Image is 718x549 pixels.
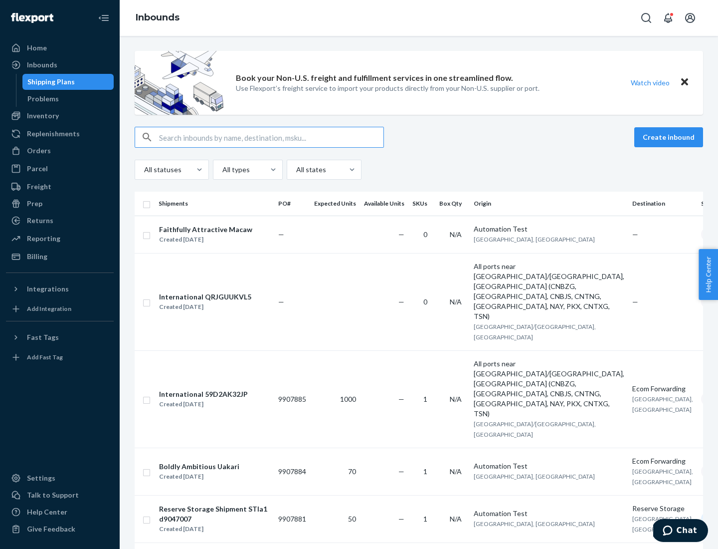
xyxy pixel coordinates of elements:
a: Problems [22,91,114,107]
div: Automation Test [474,461,624,471]
div: Created [DATE] [159,472,239,482]
div: Problems [27,94,59,104]
span: [GEOGRAPHIC_DATA]/[GEOGRAPHIC_DATA], [GEOGRAPHIC_DATA] [474,420,596,438]
button: Close [678,75,691,90]
div: Settings [27,473,55,483]
button: Open account menu [680,8,700,28]
span: [GEOGRAPHIC_DATA], [GEOGRAPHIC_DATA] [474,473,595,480]
div: Reporting [27,234,60,244]
div: Created [DATE] [159,302,251,312]
span: [GEOGRAPHIC_DATA], [GEOGRAPHIC_DATA] [474,236,595,243]
div: Home [27,43,47,53]
div: International 59D2AK32JP [159,389,248,399]
div: International QRJGUUKVL5 [159,292,251,302]
th: PO# [274,192,310,216]
a: Add Fast Tag [6,349,114,365]
button: Open notifications [658,8,678,28]
a: Reporting [6,231,114,247]
th: Box Qty [435,192,470,216]
div: Automation Test [474,509,624,519]
img: Flexport logo [11,13,53,23]
button: Open Search Box [636,8,656,28]
input: All states [295,165,296,175]
span: — [398,467,404,476]
a: Parcel [6,161,114,177]
div: Ecom Forwarding [632,384,693,394]
th: Origin [470,192,628,216]
td: 9907881 [274,495,310,543]
span: N/A [450,395,462,403]
td: 9907884 [274,448,310,495]
div: All ports near [GEOGRAPHIC_DATA]/[GEOGRAPHIC_DATA], [GEOGRAPHIC_DATA] (CNBZG, [GEOGRAPHIC_DATA], ... [474,262,624,321]
button: Integrations [6,281,114,297]
div: Inbounds [27,60,57,70]
div: Freight [27,182,51,192]
span: — [398,395,404,403]
div: Talk to Support [27,490,79,500]
span: 1 [423,395,427,403]
div: Ecom Forwarding [632,456,693,466]
span: N/A [450,297,462,306]
button: Create inbound [634,127,703,147]
a: Billing [6,249,114,265]
div: Shipping Plans [27,77,75,87]
span: 70 [348,467,356,476]
div: Created [DATE] [159,399,248,409]
span: 50 [348,515,356,523]
div: Faithfully Attractive Macaw [159,225,252,235]
button: Help Center [699,249,718,300]
a: Replenishments [6,126,114,142]
div: Add Integration [27,304,71,313]
span: 1 [423,467,427,476]
a: Settings [6,470,114,486]
span: — [278,230,284,239]
div: Fast Tags [27,332,59,342]
div: Help Center [27,507,67,517]
th: Destination [628,192,697,216]
span: — [632,230,638,239]
div: Created [DATE] [159,235,252,245]
span: 1000 [340,395,356,403]
a: Prep [6,196,114,212]
input: All types [221,165,222,175]
td: 9907885 [274,350,310,448]
div: Give Feedback [27,524,75,534]
p: Use Flexport’s freight service to import your products directly from your Non-U.S. supplier or port. [236,83,539,93]
input: Search inbounds by name, destination, msku... [159,127,383,147]
a: Orders [6,143,114,159]
span: — [278,297,284,306]
span: — [398,230,404,239]
a: Inbounds [6,57,114,73]
div: Inventory [27,111,59,121]
div: Reserve Storage [632,504,693,514]
span: [GEOGRAPHIC_DATA], [GEOGRAPHIC_DATA] [632,468,693,486]
th: Available Units [360,192,408,216]
a: Help Center [6,504,114,520]
div: Parcel [27,164,48,174]
a: Inventory [6,108,114,124]
p: Book your Non-U.S. freight and fulfillment services in one streamlined flow. [236,72,513,84]
a: Home [6,40,114,56]
span: [GEOGRAPHIC_DATA], [GEOGRAPHIC_DATA] [632,395,693,413]
a: Returns [6,213,114,229]
a: Shipping Plans [22,74,114,90]
div: Orders [27,146,51,156]
div: Integrations [27,284,69,294]
th: SKUs [408,192,435,216]
div: Prep [27,199,42,209]
button: Close Navigation [94,8,114,28]
button: Talk to Support [6,487,114,503]
span: [GEOGRAPHIC_DATA], [GEOGRAPHIC_DATA] [632,515,693,533]
span: 0 [423,230,427,239]
span: N/A [450,467,462,476]
div: Created [DATE] [159,524,270,534]
a: Add Integration [6,301,114,317]
a: Inbounds [136,12,179,23]
span: N/A [450,515,462,523]
button: Fast Tags [6,329,114,345]
button: Watch video [624,75,676,90]
span: [GEOGRAPHIC_DATA]/[GEOGRAPHIC_DATA], [GEOGRAPHIC_DATA] [474,323,596,341]
div: Boldly Ambitious Uakari [159,462,239,472]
